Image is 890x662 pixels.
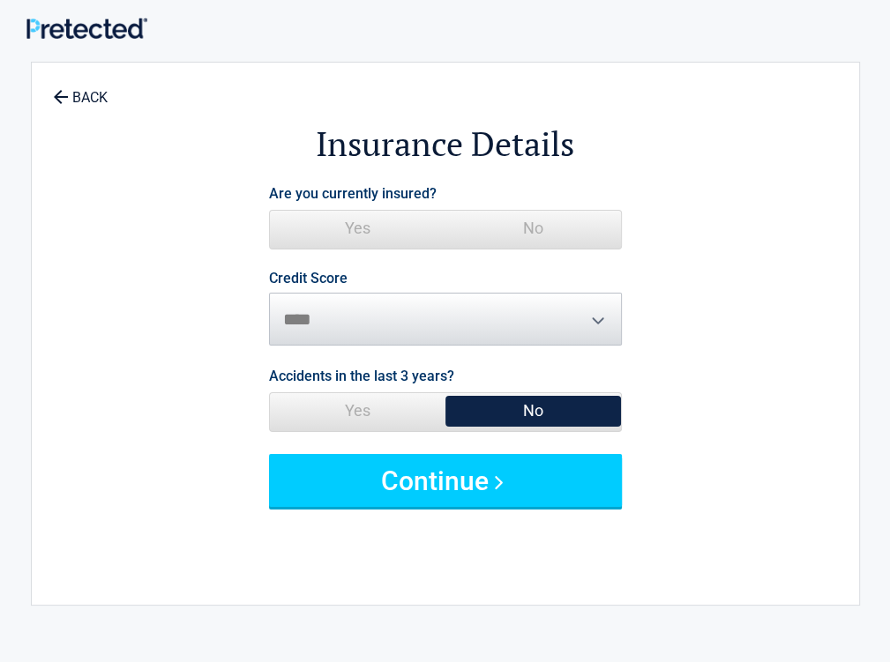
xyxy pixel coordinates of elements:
[129,122,762,167] h2: Insurance Details
[26,18,147,40] img: Main Logo
[269,364,454,388] label: Accidents in the last 3 years?
[269,182,437,205] label: Are you currently insured?
[445,211,621,246] span: No
[445,393,621,428] span: No
[270,211,445,246] span: Yes
[49,74,111,105] a: BACK
[269,271,348,286] label: Credit Score
[270,393,445,428] span: Yes
[269,454,622,507] button: Continue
